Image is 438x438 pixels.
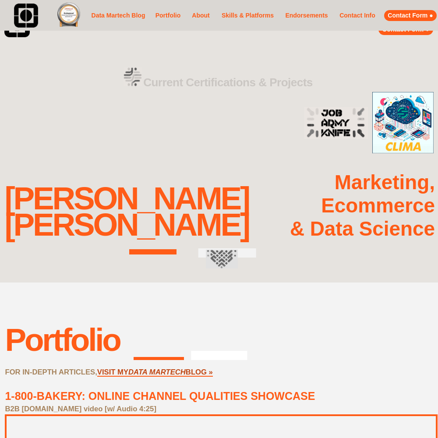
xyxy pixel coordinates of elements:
a: Portfolio [153,6,183,25]
a: Skills & Platforms [219,6,276,25]
a: VISIT MY [97,368,128,377]
strong: Marketing, [335,171,435,194]
a: About [189,10,212,21]
a: 1-800-BAKERY: ONLINE CHANNEL QUALITIES SHOWCASE [5,390,315,402]
a: Endorsements [283,10,330,21]
a: Contact Form ● [384,10,437,21]
a: DATA MARTECH [128,368,186,377]
div: [PERSON_NAME] [PERSON_NAME] [4,185,249,238]
strong: & Data Science [290,218,435,240]
strong: FOR IN-DEPTH ARTICLES, [5,368,97,376]
div: Portfolio [5,321,120,358]
a: Contact Info [337,10,378,21]
a: BLOG » [186,368,213,377]
strong: Ecommerce [321,194,435,217]
iframe: Chat Widget [394,396,438,438]
strong: B2B [DOMAIN_NAME] video [w/ Audio 4:25] [5,405,156,413]
strong: Current Certifications & Projects [143,76,313,89]
a: Data Martech Blog [90,3,147,28]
